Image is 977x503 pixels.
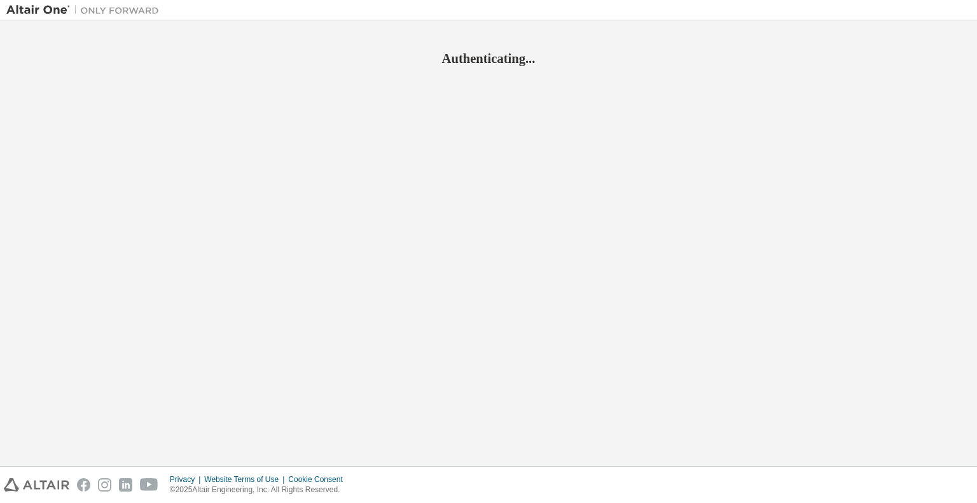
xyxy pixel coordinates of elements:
[170,474,204,485] div: Privacy
[119,478,132,492] img: linkedin.svg
[6,50,971,67] h2: Authenticating...
[140,478,158,492] img: youtube.svg
[288,474,350,485] div: Cookie Consent
[4,478,69,492] img: altair_logo.svg
[204,474,288,485] div: Website Terms of Use
[6,4,165,17] img: Altair One
[170,485,350,495] p: © 2025 Altair Engineering, Inc. All Rights Reserved.
[98,478,111,492] img: instagram.svg
[77,478,90,492] img: facebook.svg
